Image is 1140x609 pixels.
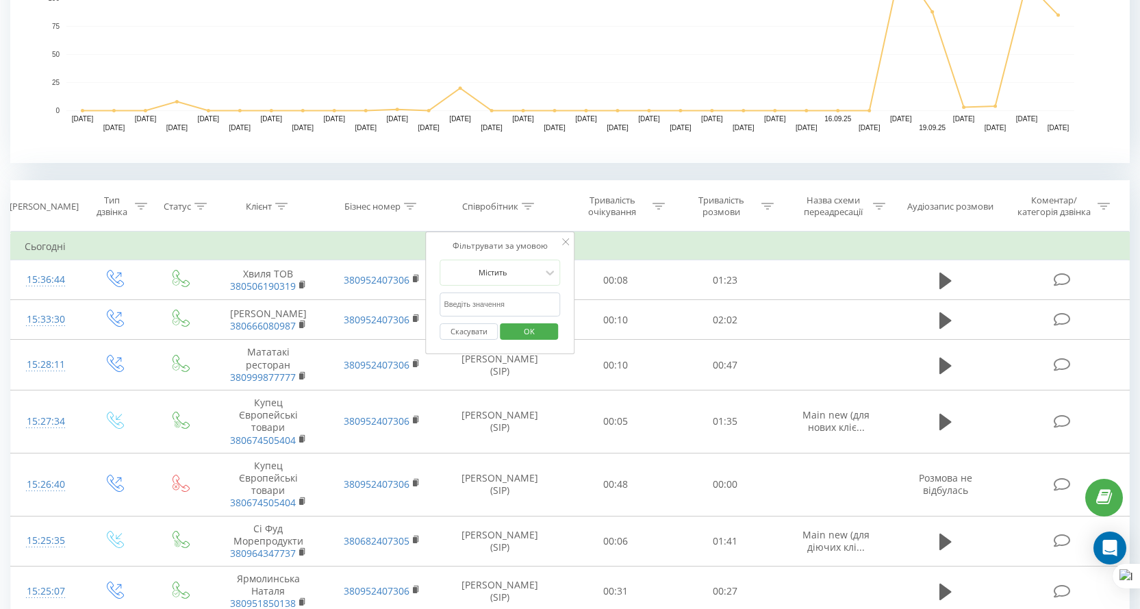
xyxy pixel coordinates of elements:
td: 00:48 [561,453,670,516]
div: Тривалість розмови [685,195,758,218]
td: Купец Європейські товари [212,390,325,453]
text: [DATE] [953,115,975,123]
text: [DATE] [1048,124,1069,132]
td: 00:08 [561,260,670,300]
text: [DATE] [1016,115,1038,123]
a: 380952407306 [344,477,409,490]
td: 00:00 [670,453,780,516]
text: [DATE] [323,115,345,123]
text: [DATE] [512,115,534,123]
text: [DATE] [890,115,912,123]
td: Сі Фуд Морепродукти [212,516,325,567]
a: 380964347737 [230,547,296,560]
text: [DATE] [198,115,220,123]
text: 19.09.25 [919,124,946,132]
span: Main new (для нових кліє... [802,408,870,434]
text: [DATE] [292,124,314,132]
div: Статус [164,201,191,212]
div: Тривалість очікування [576,195,649,218]
text: [DATE] [764,115,786,123]
text: [DATE] [670,124,692,132]
td: Купец Європейські товари [212,453,325,516]
td: [PERSON_NAME] (SIP) [439,390,561,453]
div: Фільтрувати за умовою [440,239,560,253]
a: 380952407306 [344,584,409,597]
text: [DATE] [638,115,660,123]
button: Скасувати [440,323,498,340]
div: Співробітник [462,201,518,212]
text: [DATE] [103,124,125,132]
td: [PERSON_NAME] (SIP) [439,340,561,390]
div: Коментар/категорія дзвінка [1014,195,1094,218]
div: Бізнес номер [344,201,401,212]
span: Розмова не відбулась [919,471,972,497]
a: 380952407306 [344,414,409,427]
text: [DATE] [261,115,283,123]
div: Open Intercom Messenger [1093,532,1126,564]
div: 15:36:44 [25,266,67,293]
div: Аудіозапис розмови [907,201,993,212]
td: 01:41 [670,516,780,567]
a: 380682407305 [344,534,409,547]
div: Тип дзвінка [92,195,131,218]
span: OK [510,321,548,342]
text: [DATE] [386,115,408,123]
text: [DATE] [701,115,723,123]
text: [DATE] [166,124,188,132]
a: 380952407306 [344,358,409,371]
text: 25 [52,79,60,86]
td: 00:47 [670,340,780,390]
text: 50 [52,51,60,58]
a: 380952407306 [344,313,409,326]
div: 15:25:35 [25,527,67,554]
td: 02:02 [670,300,780,340]
td: [PERSON_NAME] (SIP) [439,453,561,516]
div: [PERSON_NAME] [10,201,79,212]
text: [DATE] [449,115,471,123]
text: [DATE] [135,115,157,123]
a: 380999877777 [230,371,296,384]
div: 15:26:40 [25,471,67,498]
text: [DATE] [481,124,503,132]
text: [DATE] [355,124,377,132]
a: 380674505404 [230,496,296,509]
div: 15:25:07 [25,578,67,605]
span: Main new (для діючих клі... [802,528,870,554]
td: Сьогодні [11,233,1130,260]
input: Введіть значення [440,293,560,316]
text: [DATE] [72,115,94,123]
td: [PERSON_NAME] [212,300,325,340]
text: [DATE] [575,115,597,123]
text: 16.09.25 [824,115,851,123]
td: 00:10 [561,300,670,340]
div: Клієнт [246,201,272,212]
a: 380952407306 [344,273,409,286]
td: 00:10 [561,340,670,390]
td: 00:06 [561,516,670,567]
text: [DATE] [796,124,818,132]
text: [DATE] [607,124,629,132]
text: [DATE] [229,124,251,132]
text: 0 [55,107,60,114]
button: OK [500,323,558,340]
td: 01:35 [670,390,780,453]
td: Мататакі ресторан [212,340,325,390]
text: [DATE] [733,124,755,132]
td: Хвиля ТОВ [212,260,325,300]
text: [DATE] [544,124,566,132]
td: 01:23 [670,260,780,300]
text: [DATE] [418,124,440,132]
text: [DATE] [859,124,881,132]
text: 75 [52,23,60,30]
div: Назва схеми переадресації [796,195,870,218]
div: 15:33:30 [25,306,67,333]
a: 380674505404 [230,434,296,447]
div: 15:28:11 [25,351,67,378]
td: 00:05 [561,390,670,453]
text: [DATE] [985,124,1006,132]
a: 380666080987 [230,319,296,332]
td: [PERSON_NAME] (SIP) [439,516,561,567]
div: 15:27:34 [25,408,67,435]
a: 380506190319 [230,279,296,293]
